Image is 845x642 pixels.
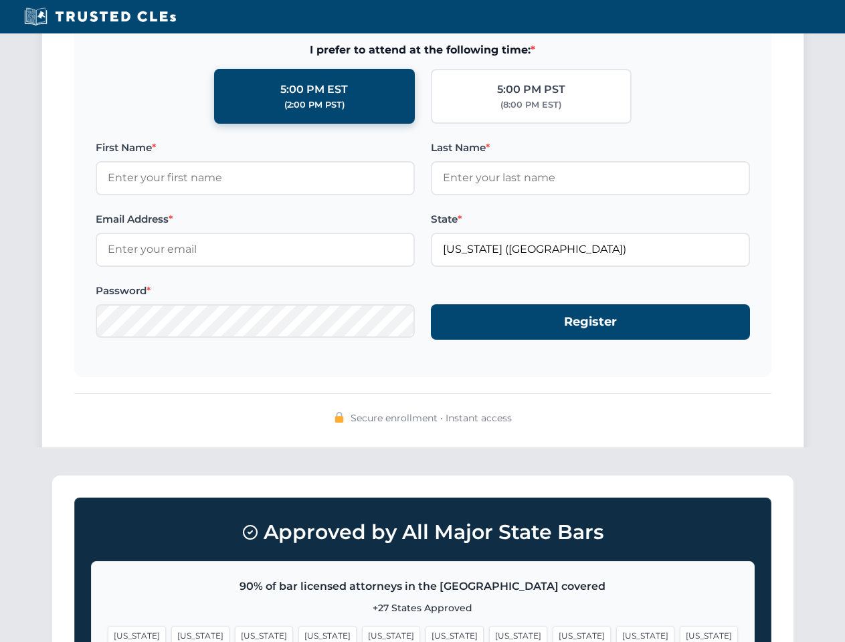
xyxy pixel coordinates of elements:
[431,211,750,227] label: State
[431,233,750,266] input: Florida (FL)
[280,81,348,98] div: 5:00 PM EST
[96,211,415,227] label: Email Address
[284,98,345,112] div: (2:00 PM PST)
[497,81,565,98] div: 5:00 PM PST
[431,304,750,340] button: Register
[108,601,738,615] p: +27 States Approved
[351,411,512,425] span: Secure enrollment • Instant access
[96,283,415,299] label: Password
[96,161,415,195] input: Enter your first name
[96,140,415,156] label: First Name
[96,41,750,59] span: I prefer to attend at the following time:
[431,140,750,156] label: Last Name
[108,578,738,595] p: 90% of bar licensed attorneys in the [GEOGRAPHIC_DATA] covered
[500,98,561,112] div: (8:00 PM EST)
[20,7,180,27] img: Trusted CLEs
[431,161,750,195] input: Enter your last name
[91,514,755,550] h3: Approved by All Major State Bars
[96,233,415,266] input: Enter your email
[334,412,345,423] img: 🔒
